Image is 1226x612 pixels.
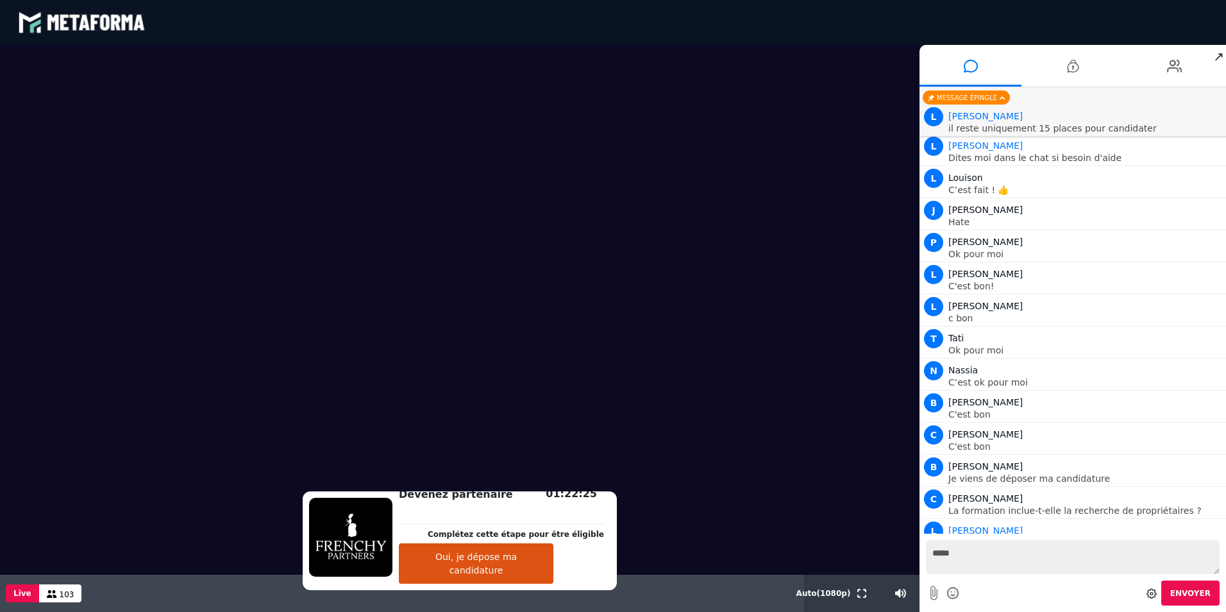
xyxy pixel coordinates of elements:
button: Oui, je dépose ma candidature [399,543,553,584]
span: B [924,457,943,477]
span: [PERSON_NAME] [948,461,1023,472]
span: B [924,393,943,412]
span: Nassia [948,365,978,375]
span: Animateur [948,140,1023,151]
span: Auto ( 1080 p) [796,589,851,598]
span: [PERSON_NAME] [948,397,1023,407]
p: La formation inclue-t-elle la recherche de propriétaires ? [948,506,1223,515]
span: L [924,107,943,126]
span: P [924,233,943,252]
span: L [924,522,943,541]
span: Animateur [948,111,1023,121]
p: Complétez cette étape pour être éligible [428,529,604,540]
span: [PERSON_NAME] [948,237,1023,247]
span: Animateur [948,525,1023,536]
span: Tati [948,333,964,343]
span: L [924,137,943,156]
p: il reste uniquement 15 places pour candidater [948,124,1223,133]
span: L [924,169,943,188]
p: C'est bon [948,442,1223,451]
span: L [924,265,943,284]
span: [PERSON_NAME] [948,493,1023,504]
span: [PERSON_NAME] [948,269,1023,279]
p: Ok pour moi [948,346,1223,355]
p: Dites moi dans le chat si besoin d'aide [948,153,1223,162]
span: Louison [948,173,983,183]
span: [PERSON_NAME] [948,301,1023,311]
span: Envoyer [1170,589,1211,598]
p: Ok pour moi [948,250,1223,259]
h2: Devenez partenaire [399,487,604,502]
p: C'est bon! [948,282,1223,291]
span: J [924,201,943,220]
span: ↗ [1211,45,1226,68]
span: L [924,297,943,316]
p: Hate [948,217,1223,226]
span: 103 [60,590,74,599]
p: Je viens de déposer ma candidature [948,474,1223,483]
p: C’est fait ! 👍 [948,185,1223,194]
span: T [924,329,943,348]
p: C'est bon [948,410,1223,419]
span: N [924,361,943,380]
span: C [924,489,943,509]
span: 01:22:25 [546,488,597,500]
p: C’est ok pour moi [948,378,1223,387]
img: 1758176636418-X90kMVC3nBIL3z60WzofmoLaWTDHBoMX.png [309,498,392,577]
button: Envoyer [1161,581,1220,606]
span: C [924,425,943,445]
span: [PERSON_NAME] [948,429,1023,439]
span: [PERSON_NAME] [948,205,1023,215]
button: Auto(1080p) [794,575,853,612]
button: Live [6,584,39,602]
div: Message épinglé [923,90,1010,105]
p: c bon [948,314,1223,323]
